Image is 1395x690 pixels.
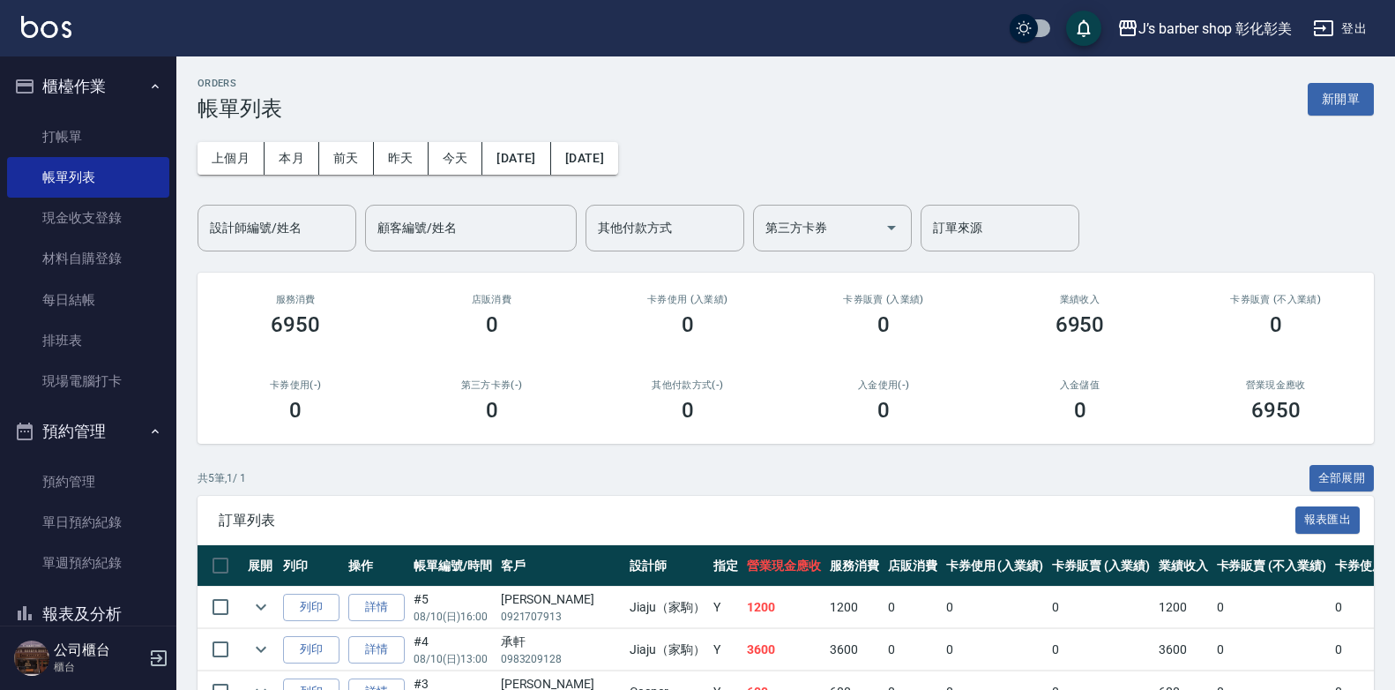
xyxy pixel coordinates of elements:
[54,641,144,659] h5: 公司櫃台
[1110,11,1299,47] button: J’s barber shop 彰化彰美
[742,629,825,671] td: 3600
[1154,629,1212,671] td: 3600
[7,157,169,198] a: 帳單列表
[942,545,1048,587] th: 卡券使用 (入業績)
[7,116,169,157] a: 打帳單
[283,594,339,621] button: 列印
[1199,294,1353,305] h2: 卡券販賣 (不入業績)
[198,96,282,121] h3: 帳單列表
[7,502,169,543] a: 單日預約紀錄
[279,545,344,587] th: 列印
[248,636,274,663] button: expand row
[409,629,496,671] td: #4
[682,398,694,423] h3: 0
[1295,511,1361,528] a: 報表匯出
[1212,545,1331,587] th: 卡券販賣 (不入業績)
[1003,294,1156,305] h2: 業績收入
[271,312,320,337] h3: 6950
[1295,506,1361,534] button: 報表匯出
[1212,587,1331,628] td: 0
[501,633,621,651] div: 承軒
[54,659,144,675] p: 櫃台
[625,629,710,671] td: Jiaju（家駒）
[1138,18,1292,40] div: J’s barber shop 彰化彰美
[344,545,409,587] th: 操作
[265,142,319,175] button: 本月
[825,545,884,587] th: 服務消費
[7,64,169,109] button: 櫃檯作業
[825,587,884,628] td: 1200
[709,629,742,671] td: Y
[709,545,742,587] th: 指定
[248,594,274,620] button: expand row
[409,587,496,628] td: #5
[348,594,405,621] a: 詳情
[625,587,710,628] td: Jiaju（家駒）
[742,545,825,587] th: 營業現金應收
[1066,11,1101,46] button: save
[1048,629,1154,671] td: 0
[877,398,890,423] h3: 0
[409,545,496,587] th: 帳單編號/時間
[21,16,71,38] img: Logo
[742,587,825,628] td: 1200
[942,587,1048,628] td: 0
[283,636,339,664] button: 列印
[243,545,279,587] th: 展開
[1308,83,1374,116] button: 新開單
[14,641,49,676] img: Person
[414,294,568,305] h2: 店販消費
[7,280,169,320] a: 每日結帳
[1199,379,1353,391] h2: 營業現金應收
[1306,12,1374,45] button: 登出
[7,320,169,361] a: 排班表
[7,361,169,401] a: 現場電腦打卡
[219,512,1295,529] span: 訂單列表
[807,294,960,305] h2: 卡券販賣 (入業績)
[884,545,942,587] th: 店販消費
[807,379,960,391] h2: 入金使用(-)
[1309,465,1375,492] button: 全部展開
[348,636,405,664] a: 詳情
[7,591,169,637] button: 報表及分析
[1212,629,1331,671] td: 0
[877,214,906,242] button: Open
[825,629,884,671] td: 3600
[1270,312,1282,337] h3: 0
[1154,545,1212,587] th: 業績收入
[611,294,765,305] h2: 卡券使用 (入業績)
[7,461,169,502] a: 預約管理
[198,78,282,89] h2: ORDERS
[289,398,302,423] h3: 0
[1154,587,1212,628] td: 1200
[1074,398,1086,423] h3: 0
[319,142,374,175] button: 前天
[414,609,492,625] p: 08/10 (日) 16:00
[1048,587,1154,628] td: 0
[198,470,246,486] p: 共 5 筆, 1 / 1
[198,142,265,175] button: 上個月
[414,379,568,391] h2: 第三方卡券(-)
[1048,545,1154,587] th: 卡券販賣 (入業績)
[219,294,372,305] h3: 服務消費
[486,398,498,423] h3: 0
[496,545,625,587] th: 客戶
[942,629,1048,671] td: 0
[486,312,498,337] h3: 0
[682,312,694,337] h3: 0
[884,629,942,671] td: 0
[1308,90,1374,107] a: 新開單
[709,587,742,628] td: Y
[1003,379,1156,391] h2: 入金儲值
[551,142,618,175] button: [DATE]
[877,312,890,337] h3: 0
[611,379,765,391] h2: 其他付款方式(-)
[219,379,372,391] h2: 卡券使用(-)
[414,651,492,667] p: 08/10 (日) 13:00
[1056,312,1105,337] h3: 6950
[7,543,169,583] a: 單週預約紀錄
[625,545,710,587] th: 設計師
[1251,398,1301,423] h3: 6950
[7,198,169,238] a: 現金收支登錄
[501,590,621,609] div: [PERSON_NAME]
